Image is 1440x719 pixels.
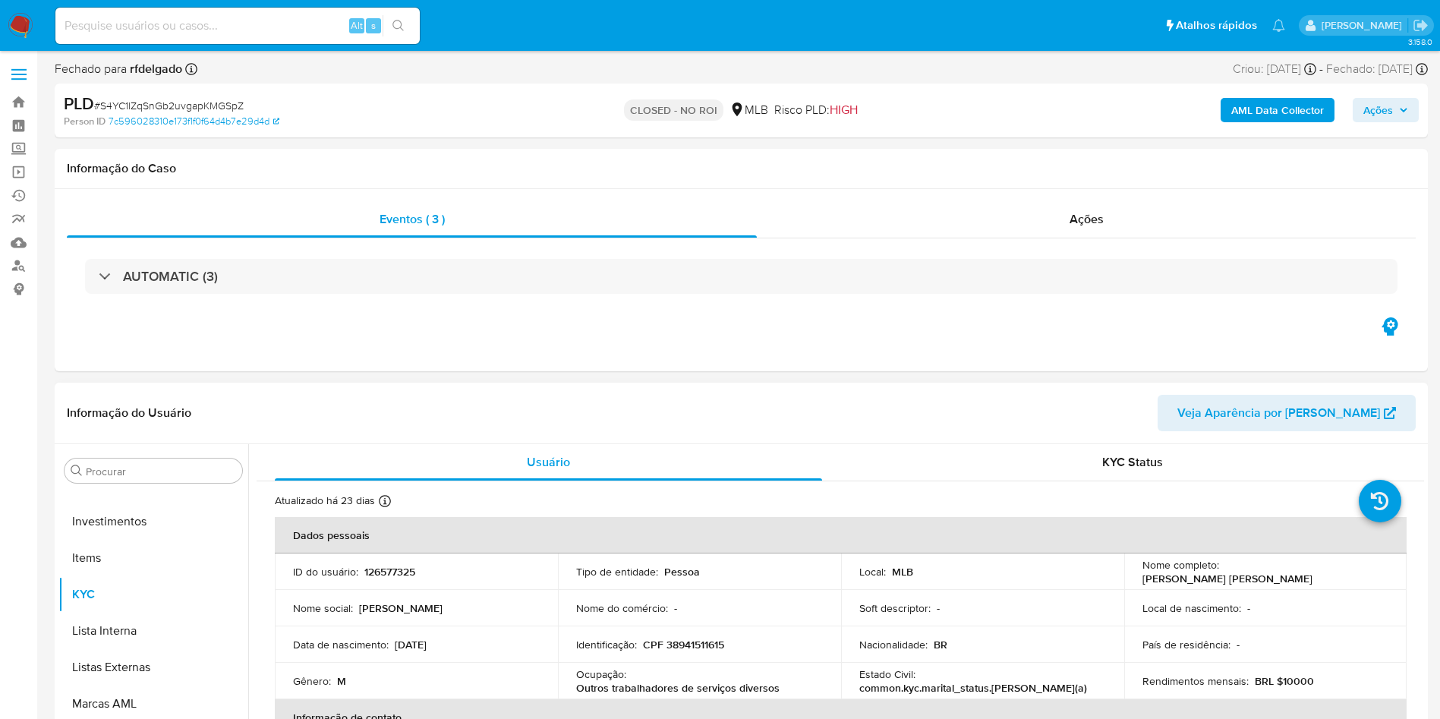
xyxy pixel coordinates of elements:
[859,681,1087,695] p: common.kyc.marital_status.[PERSON_NAME](a)
[1233,61,1316,77] div: Criou: [DATE]
[576,565,658,579] p: Tipo de entidade :
[58,540,248,576] button: Items
[55,61,182,77] span: Fechado para
[1177,395,1380,431] span: Veja Aparência por [PERSON_NAME]
[1413,17,1429,33] a: Sair
[67,405,191,421] h1: Informação do Usuário
[383,15,414,36] button: search-icon
[859,667,915,681] p: Estado Civil :
[1319,61,1323,77] span: -
[123,268,218,285] h3: AUTOMATIC (3)
[937,601,940,615] p: -
[1363,98,1393,122] span: Ações
[674,601,677,615] p: -
[364,565,415,579] p: 126577325
[1237,638,1240,651] p: -
[275,517,1407,553] th: Dados pessoais
[58,576,248,613] button: KYC
[359,601,443,615] p: [PERSON_NAME]
[1102,453,1163,471] span: KYC Status
[1142,674,1249,688] p: Rendimentos mensais :
[371,18,376,33] span: s
[1255,674,1314,688] p: BRL $10000
[774,102,858,118] span: Risco PLD:
[86,465,236,478] input: Procurar
[576,667,626,681] p: Ocupação :
[576,681,780,695] p: Outros trabalhadores de serviços diversos
[729,102,768,118] div: MLB
[94,98,244,113] span: # S4YC1lZqSnGb2uvgapKMGSpZ
[1247,601,1250,615] p: -
[859,565,886,579] p: Local :
[576,638,637,651] p: Identificação :
[643,638,724,651] p: CPF 38941511615
[527,453,570,471] span: Usuário
[109,115,279,128] a: 7c596028310e173f1f0f64d4b7e29d4d
[859,601,931,615] p: Soft descriptor :
[293,565,358,579] p: ID do usuário :
[351,18,363,33] span: Alt
[1142,558,1219,572] p: Nome completo :
[58,503,248,540] button: Investimentos
[64,91,94,115] b: PLD
[1231,98,1324,122] b: AML Data Collector
[576,601,668,615] p: Nome do comércio :
[1322,18,1407,33] p: magno.ferreira@mercadopago.com.br
[1176,17,1257,33] span: Atalhos rápidos
[1158,395,1416,431] button: Veja Aparência por [PERSON_NAME]
[892,565,913,579] p: MLB
[127,60,182,77] b: rfdelgado
[624,99,723,121] p: CLOSED - NO ROI
[1070,210,1104,228] span: Ações
[71,465,83,477] button: Procurar
[293,674,331,688] p: Gênero :
[293,601,353,615] p: Nome social :
[395,638,427,651] p: [DATE]
[1353,98,1419,122] button: Ações
[934,638,947,651] p: BR
[1272,19,1285,32] a: Notificações
[293,638,389,651] p: Data de nascimento :
[85,259,1397,294] div: AUTOMATIC (3)
[64,115,106,128] b: Person ID
[275,494,375,508] p: Atualizado há 23 dias
[1142,572,1312,585] p: [PERSON_NAME] [PERSON_NAME]
[58,613,248,649] button: Lista Interna
[58,649,248,686] button: Listas Externas
[380,210,445,228] span: Eventos ( 3 )
[830,101,858,118] span: HIGH
[859,638,928,651] p: Nacionalidade :
[1142,638,1230,651] p: País de residência :
[55,16,420,36] input: Pesquise usuários ou casos...
[337,674,346,688] p: M
[67,161,1416,176] h1: Informação do Caso
[1221,98,1334,122] button: AML Data Collector
[1142,601,1241,615] p: Local de nascimento :
[664,565,700,579] p: Pessoa
[1326,61,1428,77] div: Fechado: [DATE]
